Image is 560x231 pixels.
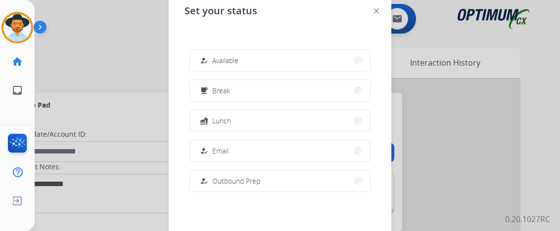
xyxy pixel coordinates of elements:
span: Set your status [185,4,257,18]
mat-icon: home [11,56,23,68]
button: Available [190,50,370,71]
button: Email [190,140,370,161]
mat-icon: free_breakfast [200,86,208,95]
mat-icon: how_to_reg [200,56,208,65]
mat-icon: inbox [11,84,23,96]
img: close-button [374,8,379,13]
span: Outbound Prep [212,176,260,186]
mat-icon: how_to_reg [200,147,208,155]
span: Email [212,146,229,156]
span: Lunch [212,115,231,126]
span: Break [212,85,230,96]
img: avatar [3,14,31,41]
button: Break [190,80,370,101]
mat-icon: how_to_reg [200,177,208,185]
button: Lunch [190,110,370,131]
p: 0.20.1027RC [505,213,550,225]
button: Outbound Prep [190,170,370,192]
span: Available [212,55,238,66]
mat-icon: fastfood [200,116,208,125]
